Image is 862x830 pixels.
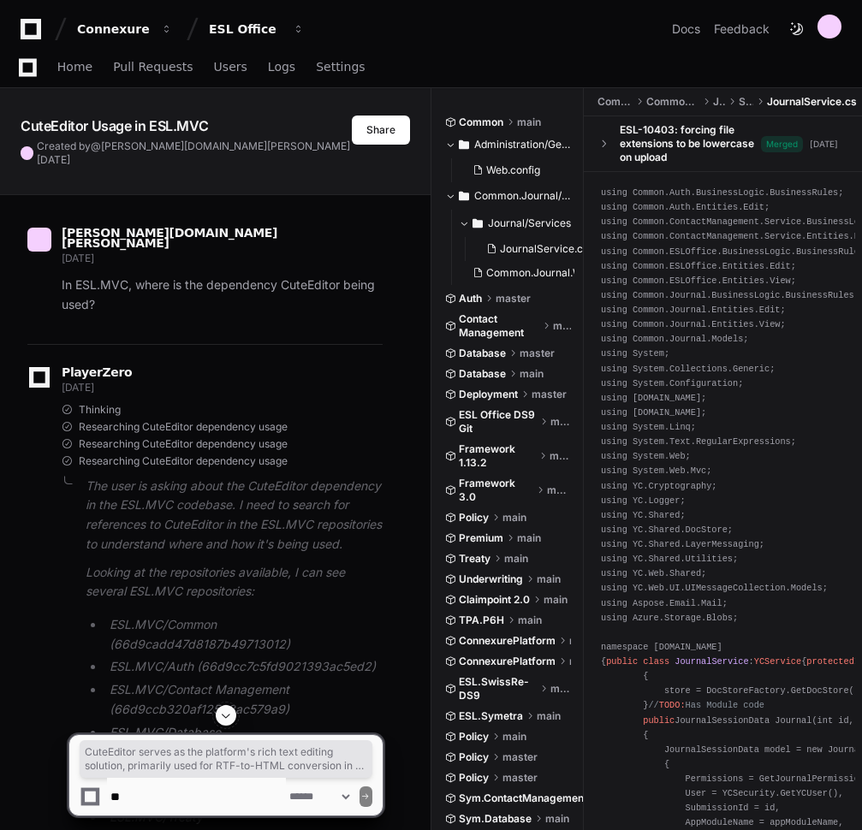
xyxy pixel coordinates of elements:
li: ESL.MVC/Auth (66d9cc7c5fd9021393ac5ed2) [104,657,383,677]
span: protected [806,656,853,667]
button: Feedback [714,21,770,38]
div: Connexure [77,21,151,38]
span: public [606,656,638,667]
button: ESL Office [202,14,312,44]
span: Researching CuteEditor dependency usage [79,437,288,451]
span: [PERSON_NAME][DOMAIN_NAME][PERSON_NAME] [101,139,350,152]
span: main [502,511,526,525]
span: [PERSON_NAME][DOMAIN_NAME][PERSON_NAME] [62,226,277,250]
div: [DATE] [810,138,838,151]
span: Framework 3.0 [459,477,534,504]
span: main [520,367,544,381]
span: Pull Requests [113,62,193,72]
span: main [553,319,571,333]
svg: Directory [459,186,469,206]
p: Looking at the repositories available, I can see several ESL.MVC repositories: [86,563,383,602]
a: Pull Requests [113,48,193,87]
span: Underwriting [459,572,523,586]
span: [DATE] [62,381,93,394]
span: Administration/General/About/Common.About [474,138,572,151]
p: In ESL.MVC, where is the dependency CuteEditor being used? [62,276,383,315]
app-text-character-animate: CuteEditor Usage in ESL.MVC [21,117,208,134]
span: Merged [761,136,803,152]
span: class [643,656,669,667]
span: main [537,572,561,586]
span: Journal/Services [488,216,571,230]
span: Treaty [459,552,490,566]
span: @ [91,139,101,152]
svg: Directory [459,134,469,155]
span: Common.Journal.WebUI.csproj [486,266,637,280]
span: main [550,449,571,463]
svg: Directory [473,213,483,234]
button: Common.Journal/Common.Journal.WebUI [445,182,572,210]
span: master [496,292,531,305]
span: Users [214,62,247,72]
span: Deployment [459,388,518,401]
span: ConnexurePlatform [459,655,556,668]
button: Journal/Services [459,210,586,237]
span: main [547,483,571,497]
a: Settings [316,48,365,87]
span: Settings [316,62,365,72]
p: The user is asking about the CuteEditor dependency in the ESL.MVC codebase. I need to search for ... [86,477,383,554]
span: [DATE] [62,252,93,264]
li: ESL.MVC/Contact Management (66d9ccb320af12523ac579a9) [104,680,383,720]
button: Administration/General/About/Common.About [445,131,572,158]
li: ESL.MVC/Common (66d9cadd47d8187b49713012) [104,615,383,655]
span: main [550,682,571,696]
span: ESL Office DS9 Git [459,408,538,436]
span: main [504,552,528,566]
span: Database [459,367,506,381]
span: Database [459,347,506,360]
span: main [517,116,541,129]
span: Web.config [486,163,540,177]
span: JournalService.cs [767,95,857,109]
span: Policy [459,511,489,525]
button: Share [352,116,410,145]
span: Logs [268,62,295,72]
span: CuteEditor serves as the platform's rich text editing solution, primarily used for RTF-to-HTML co... [85,745,367,773]
span: Claimpoint 2.0 [459,593,530,607]
span: JournalService.cs [500,242,588,256]
button: Common.Journal.WebUI.csproj [466,261,575,285]
span: TPA.P6H [459,614,504,627]
span: Common.Journal/Common.Journal.WebUI [474,189,572,203]
span: master [520,347,555,360]
span: Framework 1.13.2 [459,442,536,470]
span: Common.Journal [597,95,633,109]
span: YCService [754,656,801,667]
span: Contact Management [459,312,539,340]
span: ESL.SwissRe-DS9 [459,675,538,703]
span: Thinking [79,403,121,417]
button: Connexure [70,14,180,44]
span: main [569,634,572,648]
div: ESL-10403: forcing file extensions to be lowercase on upload [620,123,761,164]
span: Premium [459,531,503,545]
span: main [517,531,541,545]
span: Auth [459,292,482,305]
span: main [569,655,572,668]
span: Researching CuteEditor dependency usage [79,454,288,468]
a: Users [214,48,247,87]
span: master [532,388,567,401]
a: Docs [672,21,700,38]
span: main [550,415,571,429]
span: Common.Journal.WebUI [646,95,699,109]
span: PlayerZero [62,367,132,377]
span: TODO: [659,700,686,710]
div: ESL Office [209,21,282,38]
span: Researching CuteEditor dependency usage [79,420,288,434]
span: JournalService [675,656,748,667]
span: main [544,593,568,607]
span: Created by [37,139,352,167]
span: // Has Module code [648,700,764,710]
a: Home [57,48,92,87]
a: Logs [268,48,295,87]
span: main [518,614,542,627]
button: Web.config [466,158,562,182]
span: Home [57,62,92,72]
span: Services [739,95,753,109]
span: Journal [713,95,724,109]
span: Common [459,116,503,129]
